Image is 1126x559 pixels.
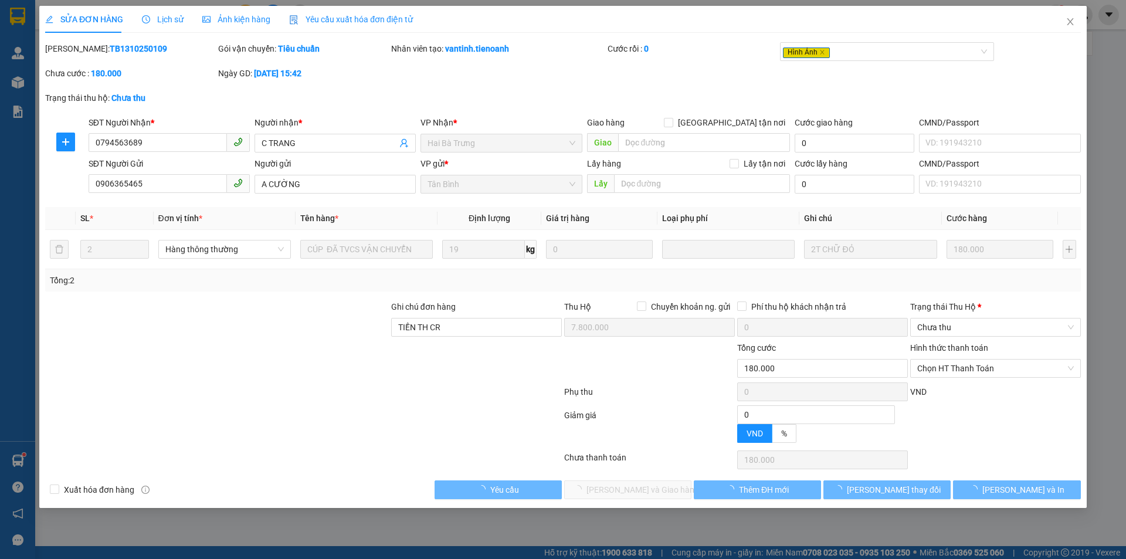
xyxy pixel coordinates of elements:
div: Chưa cước : [45,67,216,80]
button: [PERSON_NAME] và In [954,480,1081,499]
div: Nhân viên tạo: [391,42,605,55]
label: Hình thức thanh toán [910,343,988,353]
span: Xuất hóa đơn hàng [59,483,139,496]
input: Ghi Chú [805,240,937,259]
input: VD: Bàn, Ghế [300,240,433,259]
span: Chuyển khoản ng. gửi [646,300,735,313]
span: user-add [400,138,409,148]
span: Giao hàng [587,118,625,127]
span: Thêm ĐH mới [739,483,789,496]
span: Cước hàng [947,214,987,223]
span: Lấy tận nơi [739,157,790,170]
div: Người gửi [255,157,416,170]
span: Đơn vị tính [158,214,202,223]
span: Phí thu hộ khách nhận trả [747,300,851,313]
button: Yêu cầu [435,480,562,499]
span: picture [202,15,211,23]
input: Dọc đường [618,133,790,152]
span: VP Nhận [421,118,454,127]
span: clock-circle [142,15,150,23]
span: Lấy [587,174,614,193]
label: Ghi chú đơn hàng [391,302,456,311]
span: Định lượng [469,214,510,223]
span: SL [81,214,90,223]
span: Ảnh kiện hàng [202,15,270,24]
span: close [1066,17,1075,26]
span: Tân Bình [428,175,575,193]
span: [PERSON_NAME] thay đổi [847,483,941,496]
div: [PERSON_NAME]: [45,42,216,55]
input: Cước giao hàng [795,134,914,153]
button: delete [50,240,69,259]
b: 180.000 [91,69,121,78]
span: Chọn HT Thanh Toán [917,360,1074,377]
div: Giảm giá [563,409,736,448]
span: Yêu cầu xuất hóa đơn điện tử [289,15,413,24]
label: Cước giao hàng [795,118,853,127]
div: Trạng thái Thu Hộ [910,300,1081,313]
span: Tên hàng [300,214,338,223]
b: 0 [644,44,649,53]
div: Tổng: 2 [50,274,435,287]
div: SĐT Người Nhận [89,116,250,129]
span: Giá trị hàng [546,214,589,223]
div: Chưa thanh toán [563,451,736,472]
span: edit [45,15,53,23]
span: loading [969,485,982,493]
span: Chưa thu [917,319,1074,336]
span: [GEOGRAPHIC_DATA] tận nơi [673,116,790,129]
span: loading [726,485,739,493]
span: % [781,429,787,438]
b: Tiêu chuẩn [278,44,320,53]
span: Hàng thông thường [165,240,284,258]
th: Loại phụ phí [657,207,799,230]
span: Giao [587,133,618,152]
label: Cước lấy hàng [795,159,847,168]
span: Thu Hộ [564,302,591,311]
span: VND [747,429,763,438]
span: Yêu cầu [490,483,519,496]
div: Gói vận chuyển: [218,42,389,55]
div: Ngày GD: [218,67,389,80]
div: VP gửi [421,157,582,170]
div: CMND/Passport [919,116,1080,129]
b: TB1310250109 [110,44,167,53]
b: vantinh.tienoanh [445,44,509,53]
span: Hai Bà Trưng [428,134,575,152]
div: CMND/Passport [919,157,1080,170]
div: Người nhận [255,116,416,129]
div: Cước rồi : [608,42,778,55]
input: 0 [947,240,1053,259]
span: [PERSON_NAME] và In [982,483,1064,496]
div: Phụ thu [563,385,736,406]
button: [PERSON_NAME] và Giao hàng [564,480,691,499]
div: SĐT Người Gửi [89,157,250,170]
div: Trạng thái thu hộ: [45,92,259,104]
button: plus [1063,240,1076,259]
span: close [820,49,826,55]
img: icon [289,15,299,25]
span: phone [233,137,243,147]
span: loading [477,485,490,493]
span: Tổng cước [737,343,776,353]
span: plus [57,137,74,147]
button: plus [56,133,75,151]
span: VND [910,387,927,397]
button: Close [1054,6,1087,39]
th: Ghi chú [800,207,942,230]
span: loading [834,485,847,493]
input: Dọc đường [614,174,790,193]
span: phone [233,178,243,188]
input: Cước lấy hàng [795,175,914,194]
input: Ghi chú đơn hàng [391,318,562,337]
span: info-circle [141,486,150,494]
b: Chưa thu [111,93,145,103]
button: [PERSON_NAME] thay đổi [823,480,951,499]
input: 0 [546,240,653,259]
span: kg [525,240,537,259]
span: Lấy hàng [587,159,621,168]
button: Thêm ĐH mới [694,480,821,499]
span: SỬA ĐƠN HÀNG [45,15,123,24]
span: Lịch sử [142,15,184,24]
b: [DATE] 15:42 [254,69,301,78]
